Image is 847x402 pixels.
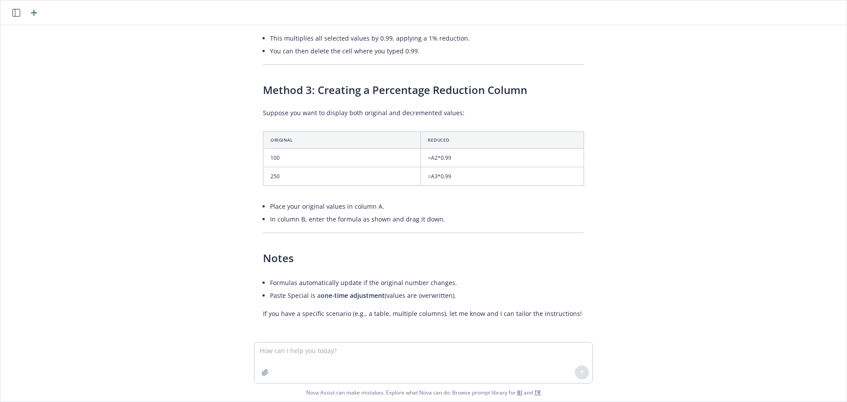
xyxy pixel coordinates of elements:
th: Reduced [421,131,584,148]
span: Notes [263,251,294,265]
li: Place your original values in column A. [270,200,584,213]
p: Suppose you want to display both original and decremented values: [263,108,584,117]
td: 100 [263,149,421,167]
li: This multiplies all selected values by 0.99, applying a 1% reduction. [270,32,584,45]
li: Paste Special is a (values are overwritten). [270,289,584,302]
li: In column B, enter the formula as shown and drag it down. [270,213,584,225]
td: =A3*0.99 [421,167,584,186]
a: TR [534,389,541,396]
span: one-time adjustment [321,291,385,300]
th: Original [263,131,421,148]
td: 250 [263,167,421,186]
span: Nova Assist can make mistakes. Explore what Nova can do: Browse prompt library for and [4,383,843,402]
li: Formulas automatically update if the original number changes. [270,276,584,289]
li: You can then delete the cell where you typed 0.99. [270,45,584,57]
td: =A2*0.99 [421,149,584,167]
a: BI [517,389,522,396]
p: If you have a specific scenario (e.g., a table, multiple columns), let me know and I can tailor t... [263,309,584,318]
span: Method 3: Creating a Percentage Reduction Column [263,83,527,97]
